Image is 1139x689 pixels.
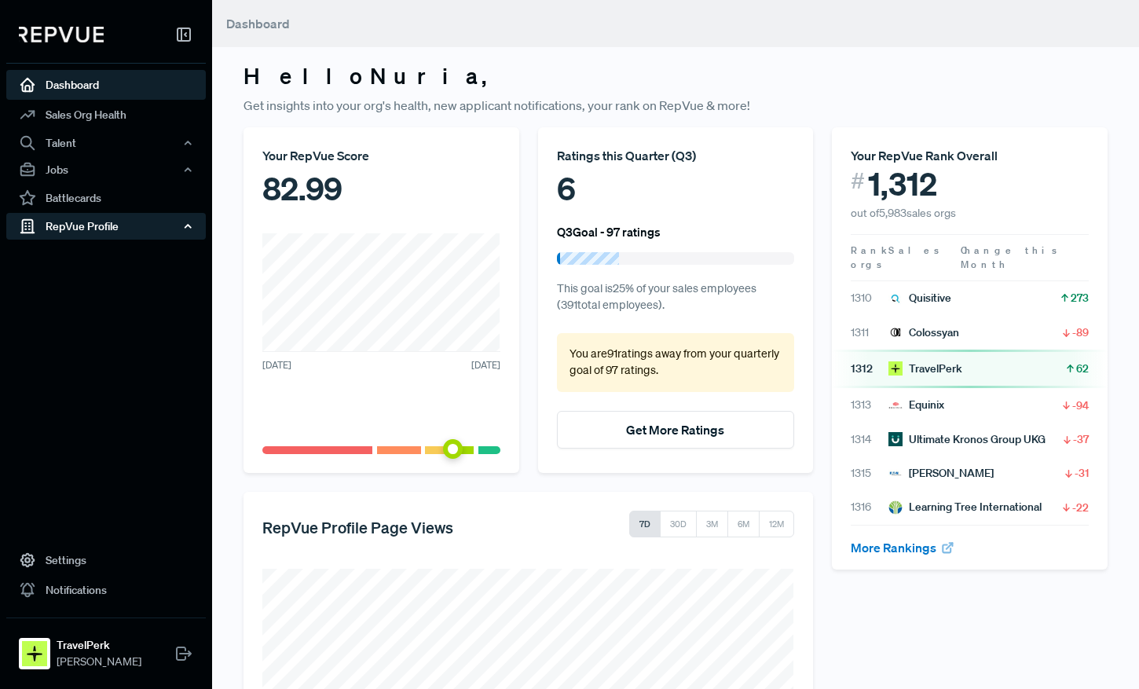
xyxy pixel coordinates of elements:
a: Dashboard [6,70,206,100]
span: 1312 [851,361,888,377]
img: Equinix [888,398,903,412]
img: Quisitive [888,291,903,306]
span: out of 5,983 sales orgs [851,206,956,220]
span: Dashboard [226,16,290,31]
img: TravelPerk [888,361,903,376]
div: Your RepVue Score [262,146,500,165]
button: RepVue Profile [6,213,206,240]
img: TravelPerk [22,641,47,666]
span: 1310 [851,290,888,306]
span: 1313 [851,397,888,413]
button: 7D [629,511,661,537]
span: -37 [1073,431,1089,447]
button: 12M [759,511,794,537]
a: Settings [6,545,206,575]
span: [DATE] [262,358,291,372]
strong: TravelPerk [57,637,141,654]
p: This goal is 25 % of your sales employees ( 391 total employees). [557,280,795,314]
a: Battlecards [6,183,206,213]
span: -31 [1075,465,1089,481]
a: Sales Org Health [6,100,206,130]
h6: Q3 Goal - 97 ratings [557,225,661,239]
span: Sales orgs [851,244,942,271]
img: Learning Tree International [888,500,903,515]
span: 273 [1071,290,1089,306]
span: [DATE] [471,358,500,372]
span: -22 [1072,500,1089,515]
div: 82.99 [262,165,500,212]
span: Your RepVue Rank Overall [851,148,998,163]
button: 30D [660,511,697,537]
img: Eaton [888,467,903,481]
span: [PERSON_NAME] [57,654,141,670]
button: 3M [696,511,728,537]
a: Notifications [6,575,206,605]
button: Jobs [6,156,206,183]
div: Ratings this Quarter ( Q3 ) [557,146,795,165]
div: Equinix [888,397,944,413]
span: -89 [1072,324,1089,340]
p: You are 91 ratings away from your quarterly goal of 97 ratings . [569,346,782,379]
span: 62 [1076,361,1089,376]
div: Learning Tree International [888,499,1042,515]
span: Rank [851,244,888,258]
div: Ultimate Kronos Group UKG [888,431,1046,448]
p: Get insights into your org's health, new applicant notifications, your rank on RepVue & more! [244,96,1108,115]
button: Talent [6,130,206,156]
span: 1314 [851,431,888,448]
h5: RepVue Profile Page Views [262,518,453,537]
div: [PERSON_NAME] [888,465,994,482]
span: 1315 [851,465,888,482]
a: TravelPerkTravelPerk[PERSON_NAME] [6,618,206,676]
img: Ultimate Kronos Group UKG [888,432,903,446]
span: -94 [1072,398,1089,413]
button: 6M [727,511,760,537]
span: # [851,165,865,197]
div: 6 [557,165,795,212]
span: 1311 [851,324,888,341]
button: Get More Ratings [557,411,795,449]
img: RepVue [19,27,104,42]
span: Change this Month [961,244,1060,271]
div: TravelPerk [888,361,962,377]
a: More Rankings [851,540,954,555]
img: Colossyan [888,325,903,339]
span: 1316 [851,499,888,515]
div: Quisitive [888,290,951,306]
div: Colossyan [888,324,959,341]
h3: Hello Nuria , [244,63,1108,90]
span: 1,312 [868,165,937,203]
